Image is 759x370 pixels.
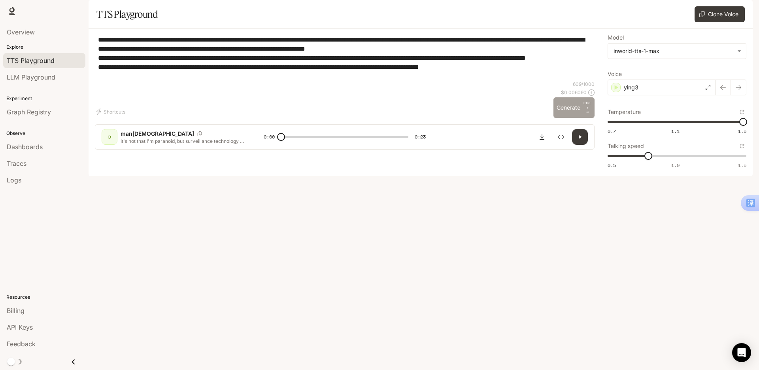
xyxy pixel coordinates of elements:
p: It's not that I'm paranoid, but surveillance technology is just too advanced these days. [DATE] I... [121,138,245,144]
p: ying3 [624,83,638,91]
span: 0.5 [608,162,616,169]
p: ⏎ [583,101,591,115]
div: Open Intercom Messenger [732,343,751,362]
button: Clone Voice [695,6,745,22]
div: inworld-tts-1-max [614,47,733,55]
button: Reset to default [738,108,746,116]
span: 0:23 [415,133,426,141]
button: Reset to default [738,142,746,150]
span: 1.0 [671,162,680,169]
button: Download audio [534,129,550,145]
div: inworld-tts-1-max [608,44,746,59]
button: Copy Voice ID [194,131,205,136]
p: Talking speed [608,143,644,149]
span: 1.1 [671,128,680,135]
button: Shortcuts [95,105,128,118]
p: Model [608,35,624,40]
span: 1.5 [738,128,746,135]
span: 0.7 [608,128,616,135]
span: 1.5 [738,162,746,169]
p: man[DEMOGRAPHIC_DATA] [121,130,194,138]
button: GenerateCTRL +⏎ [553,97,595,118]
div: D [103,131,116,143]
p: $ 0.006090 [561,89,587,96]
p: 609 / 1000 [573,81,595,87]
p: Voice [608,71,622,77]
h1: TTS Playground [96,6,158,22]
p: Temperature [608,109,641,115]
p: CTRL + [583,101,591,110]
span: 0:00 [264,133,275,141]
button: Inspect [553,129,569,145]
